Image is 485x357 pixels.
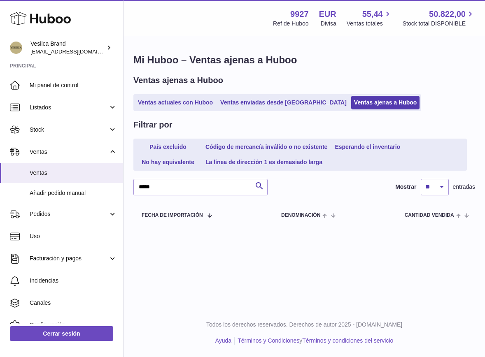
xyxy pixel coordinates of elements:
[30,210,108,218] span: Pedidos
[238,337,299,344] a: Términos y Condiciones
[395,183,416,191] label: Mostrar
[10,326,113,341] a: Cerrar sesión
[30,277,117,285] span: Incidencias
[347,9,392,28] a: 55,44 Ventas totales
[290,9,309,20] strong: 9927
[130,321,478,329] p: Todos los derechos reservados. Derechos de autor 2025 - [DOMAIN_NAME]
[30,81,117,89] span: Mi panel de control
[302,337,393,344] a: Términos y condiciones del servicio
[135,155,201,169] a: No hay equivalente
[203,155,325,169] a: La línea de dirección 1 es demasiado larga
[135,140,201,154] a: País excluido
[135,96,216,109] a: Ventas actuales con Huboo
[133,53,475,67] h1: Mi Huboo – Ventas ajenas a Huboo
[273,20,308,28] div: Ref de Huboo
[405,213,454,218] span: Cantidad vendida
[30,232,117,240] span: Uso
[403,9,475,28] a: 50.822,00 Stock total DISPONIBLE
[133,75,223,86] h2: Ventas ajenas a Huboo
[403,20,475,28] span: Stock total DISPONIBLE
[30,299,117,307] span: Canales
[10,42,22,54] img: logistic@vesiica.com
[30,104,108,111] span: Listados
[30,255,108,262] span: Facturación y pagos
[281,213,320,218] span: Denominación
[30,189,117,197] span: Añadir pedido manual
[30,126,108,134] span: Stock
[133,119,172,130] h2: Filtrar por
[347,20,392,28] span: Ventas totales
[453,183,475,191] span: entradas
[429,9,466,20] span: 50.822,00
[351,96,420,109] a: Ventas ajenas a Huboo
[235,337,393,345] li: y
[142,213,203,218] span: Fecha de importación
[321,20,336,28] div: Divisa
[30,48,121,55] span: [EMAIL_ADDRESS][DOMAIN_NAME]
[30,321,117,329] span: Configuración
[332,140,403,154] a: Esperando el inventario
[217,96,350,109] a: Ventas enviadas desde [GEOGRAPHIC_DATA]
[30,148,108,156] span: Ventas
[30,40,105,56] div: Vesiica Brand
[215,337,231,344] a: Ayuda
[203,140,330,154] a: Código de mercancía inválido o no existente
[30,169,117,177] span: Ventas
[319,9,336,20] strong: EUR
[362,9,383,20] span: 55,44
